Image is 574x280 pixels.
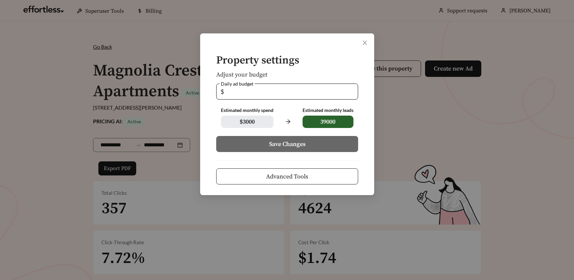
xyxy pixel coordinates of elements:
button: Advanced Tools [216,168,358,184]
div: Estimated monthly spend [221,108,273,113]
h5: Adjust your budget [216,72,358,78]
div: Estimated monthly leads [302,108,353,113]
button: Save Changes [216,136,358,152]
span: 39000 [302,116,353,128]
h4: Property settings [216,55,358,66]
span: Advanced Tools [266,172,308,181]
span: $ 3000 [221,116,273,128]
a: Advanced Tools [216,173,358,179]
span: close [362,40,368,46]
button: Close [355,33,374,52]
span: $ [221,84,224,99]
span: arrow-right [281,115,294,128]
